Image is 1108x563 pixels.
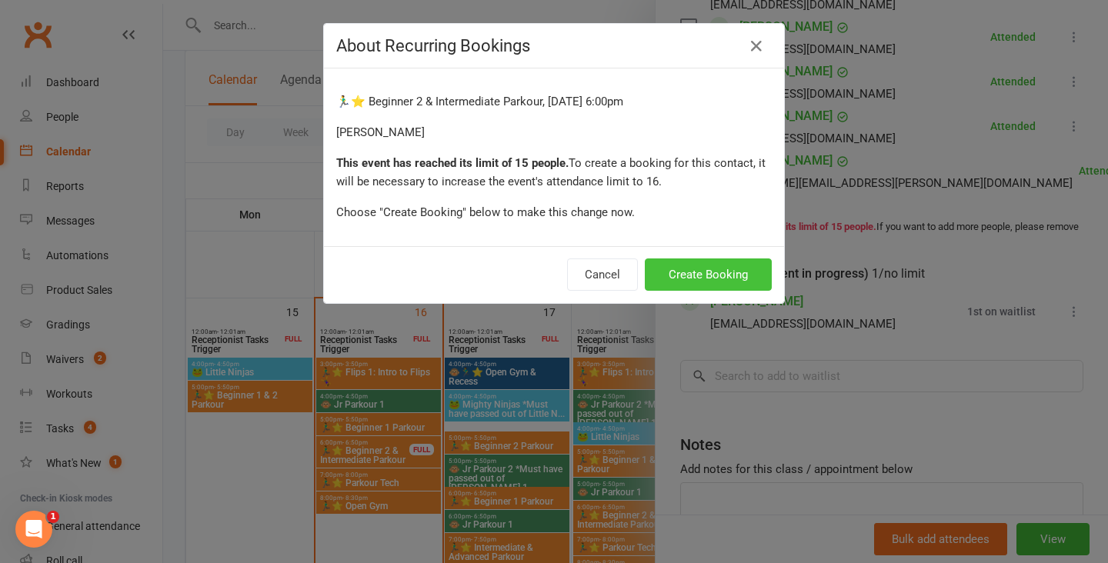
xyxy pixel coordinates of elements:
button: Close [744,34,769,58]
span: 🏃‍♂️⭐ Beginner 2 & Intermediate Parkour, [DATE] 6:00pm [336,95,623,108]
span: Choose "Create Booking" below to make this change now. [336,205,635,219]
button: Create Booking [645,258,772,291]
strong: This event has reached its limit of 15 people. [336,156,569,170]
h4: About Recurring Bookings [336,36,772,55]
span: [PERSON_NAME] [336,125,425,139]
button: Cancel [567,258,638,291]
span: To create a booking for this contact, it will be necessary to increase the event's attendance lim... [336,156,766,188]
span: 1 [47,511,59,523]
iframe: Intercom live chat [15,511,52,548]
